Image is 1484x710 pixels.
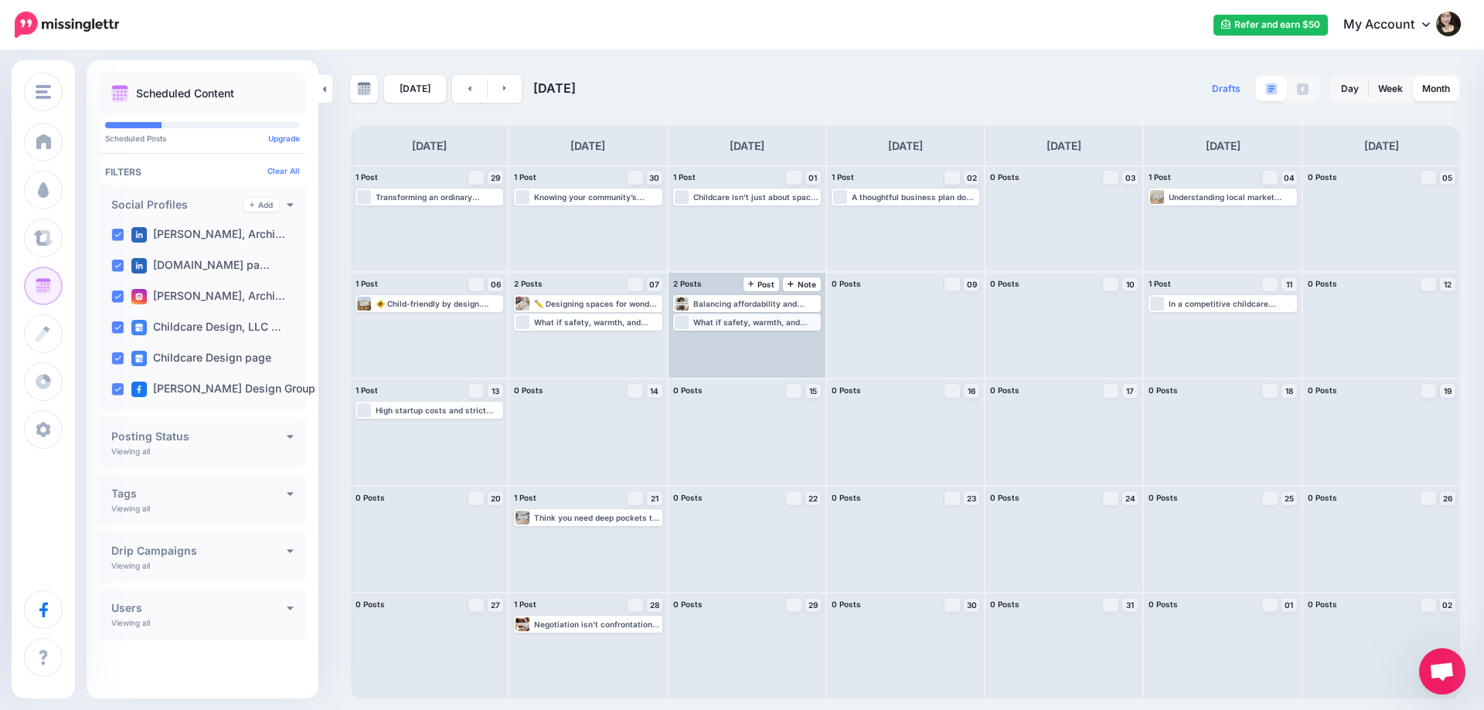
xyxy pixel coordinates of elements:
[1281,277,1297,291] a: 11
[730,137,764,155] h4: [DATE]
[967,280,977,288] span: 09
[412,137,447,155] h4: [DATE]
[964,277,979,291] a: 09
[1149,600,1178,609] span: 0 Posts
[744,277,780,291] a: Post
[15,12,119,38] img: Missinglettr
[1149,172,1171,182] span: 1 Post
[131,351,147,366] img: google_business-square.png
[1126,387,1134,395] span: 17
[1419,648,1465,695] a: Open chat
[488,598,503,612] a: 27
[356,600,385,609] span: 0 Posts
[1203,75,1250,103] a: Drafts
[111,603,287,613] h4: Users
[131,351,271,366] label: Childcare Design page
[647,491,662,505] a: 21
[673,172,696,182] span: 1 Post
[111,431,287,442] h4: Posting Status
[111,561,150,570] p: Viewing all
[832,172,854,182] span: 1 Post
[1285,387,1293,395] span: 18
[131,320,147,335] img: google_business-square.png
[673,493,703,502] span: 0 Posts
[131,382,147,397] img: facebook-square.png
[1169,192,1295,202] div: Understanding local market demand and childcare supply gaps helps you design centers that truly s...
[491,280,501,288] span: 06
[1206,137,1241,155] h4: [DATE]
[1442,601,1452,609] span: 02
[356,172,378,182] span: 1 Post
[1281,491,1297,505] a: 25
[1328,6,1461,44] a: My Account
[808,601,818,609] span: 29
[534,620,660,629] div: Negotiation isn’t confrontation—it’s collaboration. Build relationships, not just contracts. Read...
[647,277,662,291] a: 07
[990,386,1019,395] span: 0 Posts
[805,598,821,612] a: 29
[376,192,502,202] div: Transforming an ordinary commercial space into a trusted daycare lets you lead with purpose and p...
[1122,171,1138,185] a: 03
[1281,171,1297,185] a: 04
[832,279,861,288] span: 0 Posts
[832,493,861,502] span: 0 Posts
[1122,277,1138,291] a: 10
[832,386,861,395] span: 0 Posts
[1284,174,1295,182] span: 04
[111,447,150,456] p: Viewing all
[1047,137,1081,155] h4: [DATE]
[1149,386,1178,395] span: 0 Posts
[514,493,536,502] span: 1 Post
[491,601,500,609] span: 27
[673,279,702,288] span: 2 Posts
[649,280,659,288] span: 07
[1297,83,1309,95] img: facebook-grey-square.png
[788,280,816,288] span: Note
[111,199,243,210] h4: Social Profiles
[967,494,976,502] span: 23
[805,171,821,185] a: 01
[1281,598,1297,612] a: 01
[1413,76,1459,101] a: Month
[1149,493,1178,502] span: 0 Posts
[267,166,300,175] a: Clear All
[1440,491,1455,505] a: 26
[1440,171,1455,185] a: 05
[647,384,662,398] a: 14
[693,299,819,308] div: Balancing affordability and quality is tricky but intentional design can help you deliver both wi...
[491,174,500,182] span: 29
[990,600,1019,609] span: 0 Posts
[990,493,1019,502] span: 0 Posts
[488,171,503,185] a: 29
[1122,384,1138,398] a: 17
[131,382,335,397] label: [PERSON_NAME] Design Group L…
[967,174,977,182] span: 02
[1308,493,1337,502] span: 0 Posts
[357,82,371,96] img: calendar-grey-darker.png
[852,192,978,202] div: A thoughtful business plan does more than chart finances. It shapes your center’s vision and futu...
[964,171,979,185] a: 02
[1149,279,1171,288] span: 1 Post
[649,174,659,182] span: 30
[805,384,821,398] a: 15
[964,598,979,612] a: 30
[534,299,660,308] div: ✏️ Designing spaces for wonder. Functional zones, playful areas, and safe designs make your dayca...
[693,192,819,202] div: Childcare isn’t just about space it’s about creating playful, educational areas that kids and par...
[111,488,287,499] h4: Tags
[888,137,923,155] h4: [DATE]
[534,192,660,202] div: Knowing your community’s parents lets you tailor your daycare to what families truly need. How To...
[1125,494,1135,502] span: 24
[1281,384,1297,398] a: 18
[131,258,270,273] label: [DOMAIN_NAME] pa…
[1126,601,1134,609] span: 31
[1440,277,1455,291] a: 12
[650,387,659,395] span: 14
[1440,384,1455,398] a: 19
[268,134,300,143] a: Upgrade
[1440,598,1455,612] a: 02
[693,318,819,327] div: What if safety, warmth, and compliance could coexist beautifully in one flexible design? How To S...
[136,88,234,99] p: Scheduled Content
[1308,600,1337,609] span: 0 Posts
[1332,76,1368,101] a: Day
[650,601,659,609] span: 28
